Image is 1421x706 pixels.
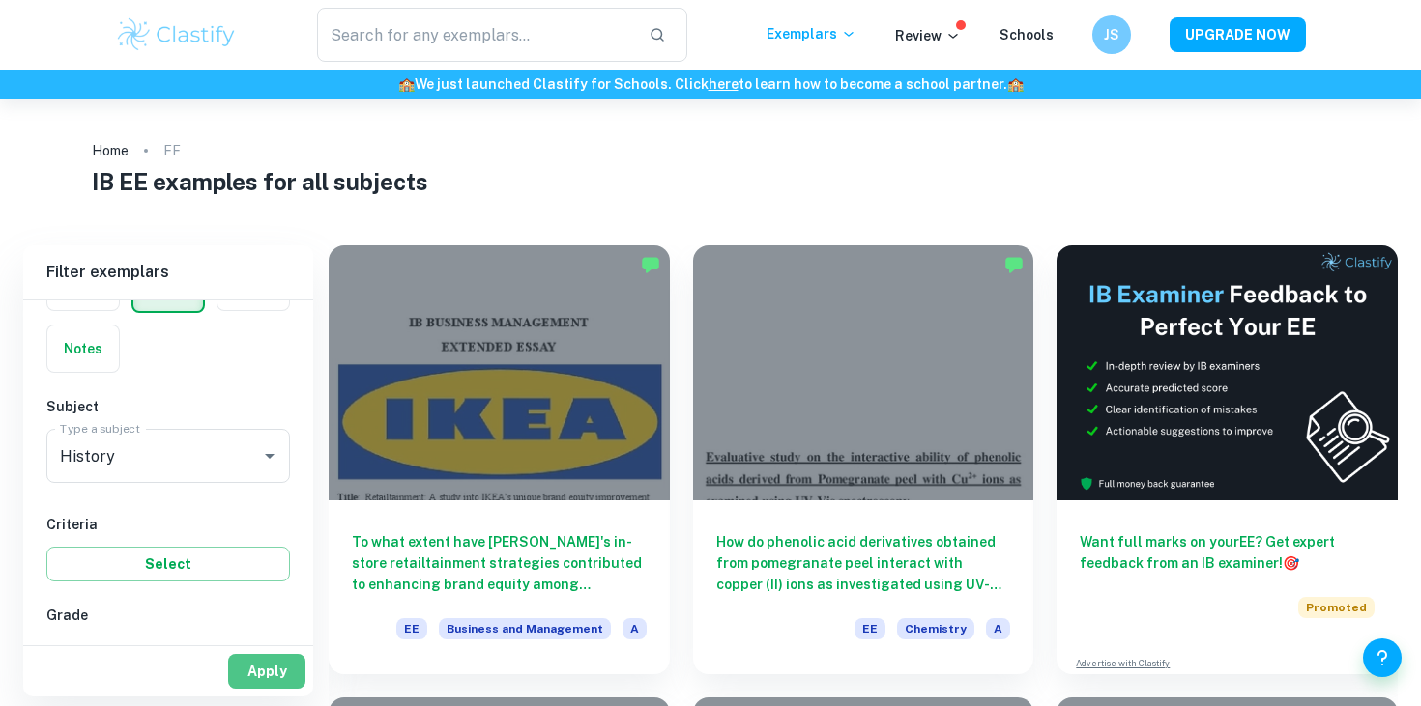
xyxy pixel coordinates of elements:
[1298,597,1375,618] span: Promoted
[1057,245,1398,500] img: Thumbnail
[1004,255,1024,274] img: Marked
[46,514,290,535] h6: Criteria
[352,531,647,595] h6: To what extent have [PERSON_NAME]'s in-store retailtainment strategies contributed to enhancing b...
[398,76,415,92] span: 🏫
[396,618,427,639] span: EE
[1092,15,1131,54] button: JS
[767,23,856,44] p: Exemplars
[693,245,1034,674] a: How do phenolic acid derivatives obtained from pomegranate peel interact with copper (II) ions as...
[46,605,290,626] h6: Grade
[115,15,238,54] img: Clastify logo
[46,396,290,417] h6: Subject
[60,420,140,437] label: Type a subject
[1170,17,1306,52] button: UPGRADE NOW
[92,137,129,164] a: Home
[163,140,181,161] p: EE
[439,618,611,639] span: Business and Management
[895,25,961,46] p: Review
[228,654,305,689] button: Apply
[317,8,633,62] input: Search for any exemplars...
[641,255,660,274] img: Marked
[716,531,1011,595] h6: How do phenolic acid derivatives obtained from pomegranate peel interact with copper (II) ions as...
[623,618,647,639] span: A
[23,245,313,299] h6: Filter exemplars
[1363,638,1402,677] button: Help and Feedback
[92,164,1329,199] h1: IB EE examples for all subjects
[1101,24,1123,45] h6: JS
[46,547,290,581] button: Select
[1000,27,1054,42] a: Schools
[1283,555,1299,571] span: 🎯
[897,618,974,639] span: Chemistry
[855,618,885,639] span: EE
[1080,531,1375,574] h6: Want full marks on your EE ? Get expert feedback from an IB examiner!
[256,442,283,469] button: Open
[1057,245,1398,674] a: Want full marks on yourEE? Get expert feedback from an IB examiner!PromotedAdvertise with Clastify
[329,245,670,674] a: To what extent have [PERSON_NAME]'s in-store retailtainment strategies contributed to enhancing b...
[47,325,119,372] button: Notes
[1076,657,1170,670] a: Advertise with Clastify
[986,618,1010,639] span: A
[4,73,1417,95] h6: We just launched Clastify for Schools. Click to learn how to become a school partner.
[1007,76,1024,92] span: 🏫
[709,76,739,92] a: here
